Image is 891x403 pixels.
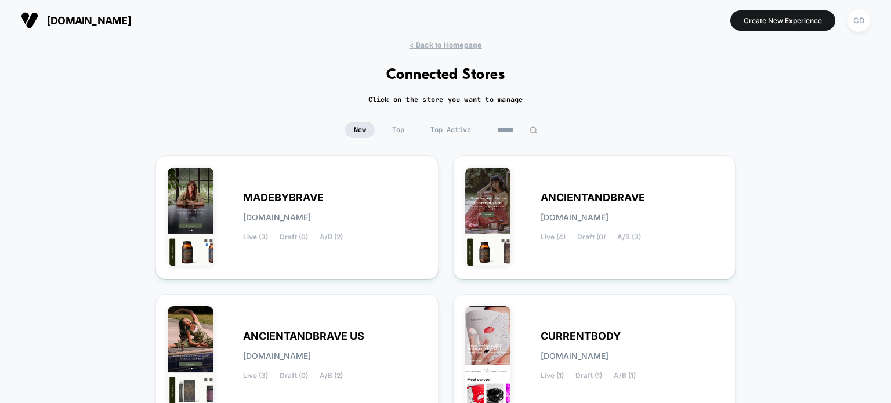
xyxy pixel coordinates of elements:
img: MADEBYBRAVE [168,168,213,266]
h1: Connected Stores [386,67,505,83]
span: [DOMAIN_NAME] [243,213,311,222]
span: A/B (2) [320,372,343,380]
span: [DOMAIN_NAME] [243,352,311,360]
span: Live (4) [541,233,566,241]
img: edit [529,126,538,135]
span: ANCIENTANDBRAVE US [243,332,364,340]
span: A/B (3) [617,233,641,241]
span: A/B (1) [614,372,636,380]
span: Draft (0) [280,233,308,241]
span: Draft (0) [280,372,308,380]
span: Live (3) [243,372,268,380]
span: Live (1) [541,372,564,380]
span: ANCIENTANDBRAVE [541,194,645,202]
span: Top Active [422,122,480,138]
span: Draft (1) [575,372,602,380]
img: Visually logo [21,12,38,29]
h2: Click on the store you want to manage [368,95,523,104]
span: MADEBYBRAVE [243,194,324,202]
span: Draft (0) [577,233,606,241]
span: Top [383,122,413,138]
span: Live (3) [243,233,268,241]
button: CD [844,9,874,32]
span: A/B (2) [320,233,343,241]
span: < Back to Homepage [409,41,481,49]
span: CURRENTBODY [541,332,621,340]
img: ANCIENTANDBRAVE [465,168,511,266]
span: [DOMAIN_NAME] [541,352,609,360]
button: Create New Experience [730,10,835,31]
div: CD [847,9,870,32]
span: [DOMAIN_NAME] [541,213,609,222]
span: [DOMAIN_NAME] [47,14,131,27]
span: New [345,122,375,138]
button: [DOMAIN_NAME] [17,11,135,30]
